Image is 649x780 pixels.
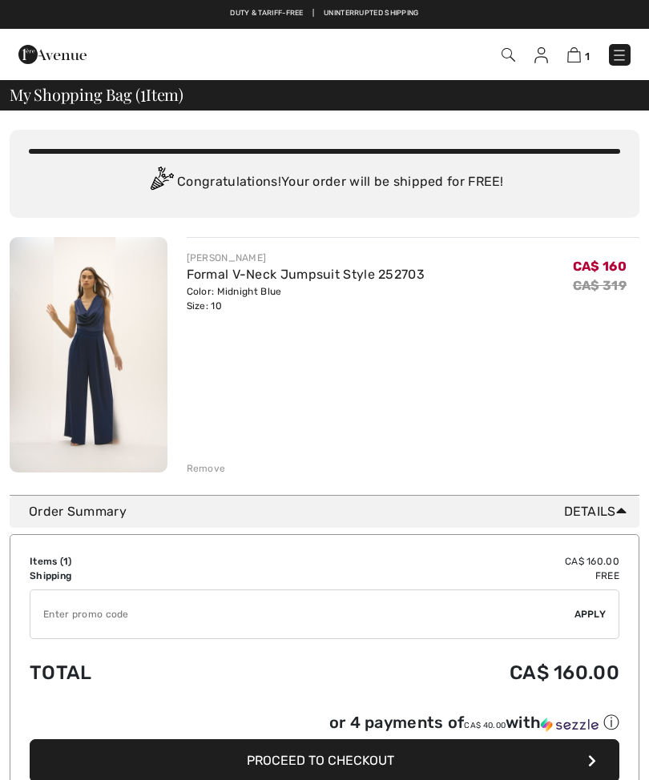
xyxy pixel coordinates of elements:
span: Apply [574,607,607,621]
img: Sezzle [541,718,599,732]
div: Color: Midnight Blue Size: 10 [187,284,425,313]
div: or 4 payments of with [329,712,619,734]
td: Free [243,569,619,583]
input: Promo code [30,590,574,638]
span: 1 [585,50,590,62]
div: Congratulations! Your order will be shipped for FREE! [29,167,620,199]
a: 1 [567,45,590,64]
img: Shopping Bag [567,47,581,62]
td: CA$ 160.00 [243,645,619,700]
td: CA$ 160.00 [243,554,619,569]
div: or 4 payments ofCA$ 40.00withSezzle Click to learn more about Sezzle [30,712,619,739]
span: CA$ 40.00 [464,721,506,730]
span: My Shopping Bag ( Item) [10,86,183,103]
img: My Info [534,47,548,63]
a: 1ère Avenue [18,46,87,61]
img: Congratulation2.svg [145,167,177,199]
span: 1 [140,82,146,103]
s: CA$ 319 [573,278,627,293]
img: Formal V-Neck Jumpsuit Style 252703 [10,237,167,472]
img: Search [502,48,515,62]
div: Remove [187,461,226,476]
td: Total [30,645,243,700]
a: Formal V-Neck Jumpsuit Style 252703 [187,267,425,282]
span: CA$ 160 [573,259,627,274]
img: Menu [611,47,627,63]
span: Proceed to Checkout [247,753,394,768]
td: Items ( ) [30,554,243,569]
img: 1ère Avenue [18,38,87,70]
div: [PERSON_NAME] [187,251,425,265]
div: Order Summary [29,502,633,521]
span: 1 [63,556,68,567]
td: Shipping [30,569,243,583]
span: Details [564,502,633,521]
